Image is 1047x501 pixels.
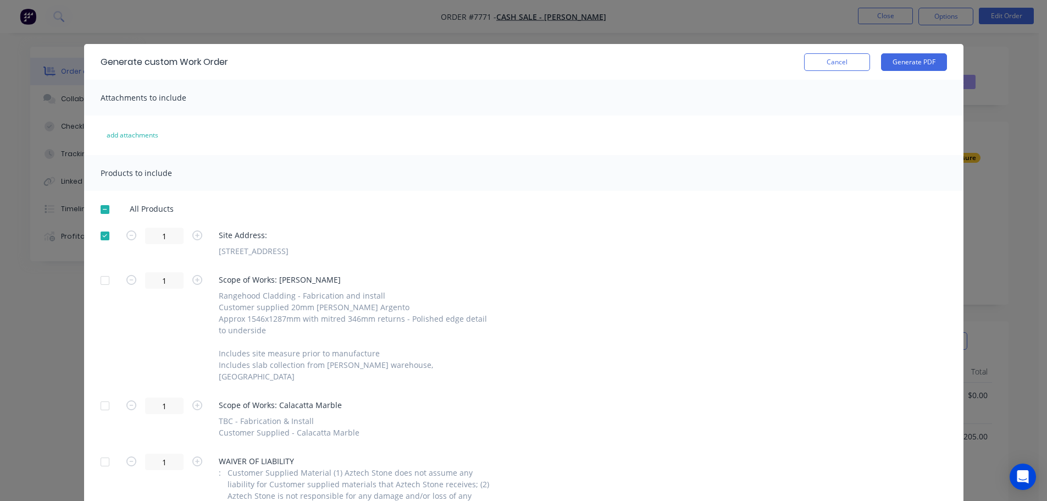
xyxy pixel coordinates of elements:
span: Products to include [101,168,172,178]
button: add attachments [95,126,170,144]
div: TBC - Fabrication & Install Customer Supplied - Calacatta Marble [219,415,359,438]
span: Scope of Works: Calacatta Marble [219,399,359,411]
button: Generate PDF [881,53,947,71]
div: Open Intercom Messenger [1010,464,1036,490]
span: Scope of Works: [PERSON_NAME] [219,274,494,285]
div: Rangehood Cladding - Fabrication and install Customer supplied 20mm [PERSON_NAME] Argento Approx ... [219,290,494,382]
span: Attachments to include [101,92,186,103]
span: All Products [130,203,181,214]
div: [STREET_ADDRESS] [219,245,289,257]
span: Site Address: [219,229,289,241]
button: Cancel [804,53,870,71]
span: WAIVER OF LIABILITY [219,455,494,467]
div: Generate custom Work Order [101,56,228,69]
